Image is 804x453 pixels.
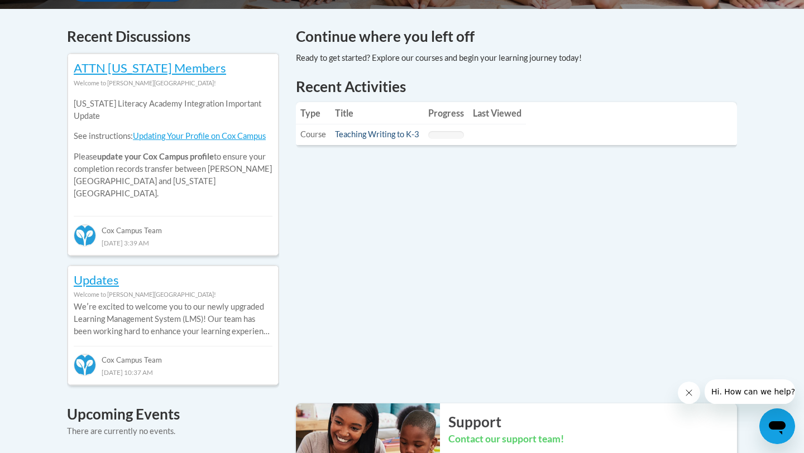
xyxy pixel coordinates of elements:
[424,102,468,124] th: Progress
[468,102,526,124] th: Last Viewed
[331,102,424,124] th: Title
[705,379,795,404] iframe: Message from company
[74,366,272,378] div: [DATE] 10:37 AM
[74,346,272,366] div: Cox Campus Team
[74,272,119,287] a: Updates
[97,152,214,161] b: update your Cox Campus profile
[67,403,279,425] h4: Upcoming Events
[74,98,272,122] p: [US_STATE] Literacy Academy Integration Important Update
[296,76,737,97] h1: Recent Activities
[335,129,419,139] a: Teaching Writing to K-3
[296,26,737,47] h4: Continue where you left off
[448,412,737,432] h2: Support
[74,288,272,301] div: Welcome to [PERSON_NAME][GEOGRAPHIC_DATA]!
[678,382,700,404] iframe: Close message
[296,102,331,124] th: Type
[74,301,272,338] p: Weʹre excited to welcome you to our newly upgraded Learning Management System (LMS)! Our team has...
[133,131,266,141] a: Updating Your Profile on Cox Campus
[300,129,326,139] span: Course
[74,224,96,247] img: Cox Campus Team
[74,77,272,89] div: Welcome to [PERSON_NAME][GEOGRAPHIC_DATA]!
[67,26,279,47] h4: Recent Discussions
[759,408,795,444] iframe: Button to launch messaging window
[448,432,737,446] h3: Contact our support team!
[74,237,272,249] div: [DATE] 3:39 AM
[74,130,272,142] p: See instructions:
[74,60,226,75] a: ATTN [US_STATE] Members
[74,89,272,208] div: Please to ensure your completion records transfer between [PERSON_NAME][GEOGRAPHIC_DATA] and [US_...
[74,354,96,376] img: Cox Campus Team
[74,216,272,236] div: Cox Campus Team
[67,426,175,436] span: There are currently no events.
